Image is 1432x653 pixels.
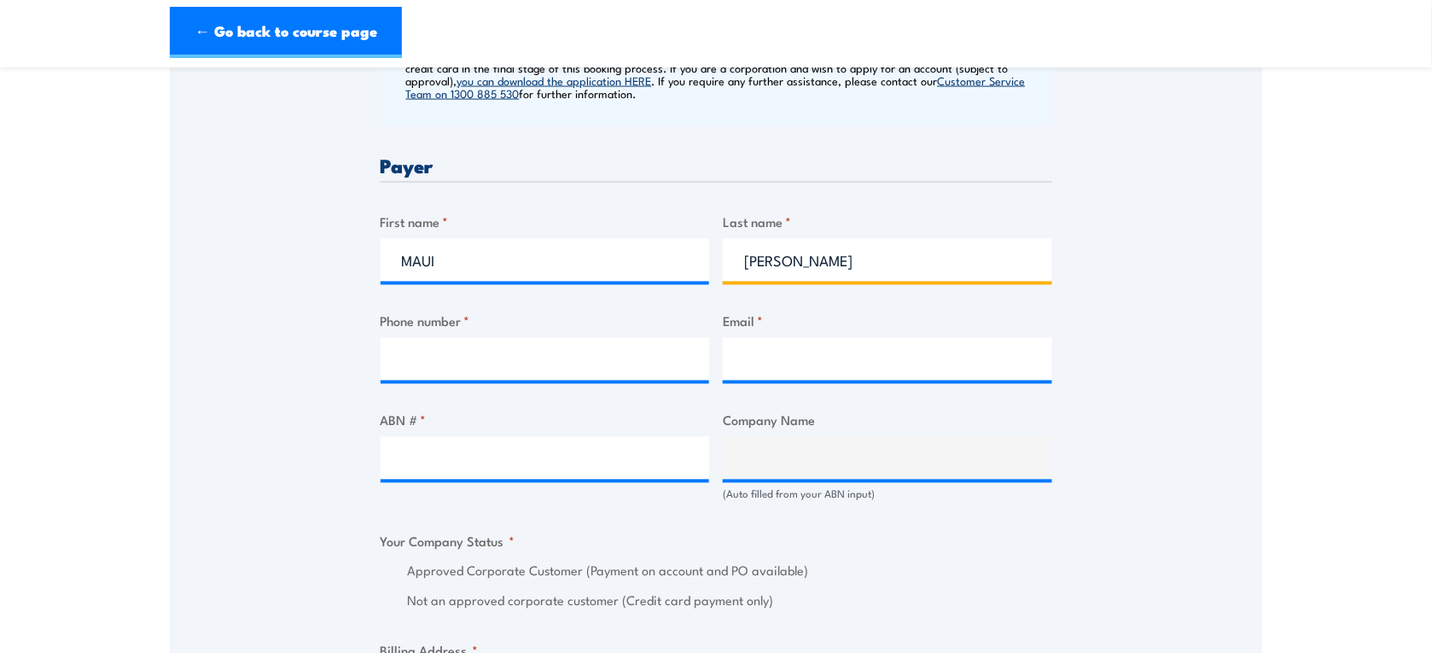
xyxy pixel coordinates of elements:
[723,312,1052,331] label: Email
[723,213,1052,232] label: Last name
[381,213,710,232] label: First name
[406,36,1048,100] p: Payment on account is only available to approved Corporate Customers who have previously applied ...
[723,411,1052,430] label: Company Name
[408,562,1052,581] label: Approved Corporate Customer (Payment on account and PO available)
[381,155,1052,175] h3: Payer
[406,73,1026,101] a: Customer Service Team on 1300 885 530
[381,532,515,551] legend: Your Company Status
[457,73,652,88] a: you can download the application HERE
[408,592,1052,611] label: Not an approved corporate customer (Credit card payment only)
[381,411,710,430] label: ABN #
[170,7,402,58] a: ← Go back to course page
[381,312,710,331] label: Phone number
[723,487,1052,503] div: (Auto filled from your ABN input)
